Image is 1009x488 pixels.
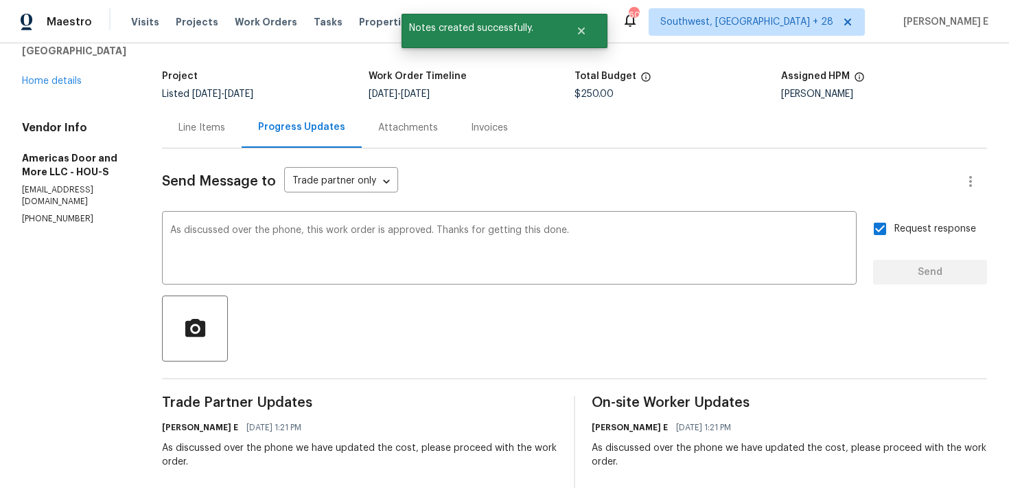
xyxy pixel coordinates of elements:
span: $250.00 [575,89,614,99]
span: - [369,89,430,99]
span: Send Message to [162,175,276,188]
div: Invoices [471,121,508,135]
span: Projects [176,15,218,29]
span: Notes created successfully. [402,14,559,43]
h5: Assigned HPM [781,71,850,81]
div: [PERSON_NAME] [781,89,988,99]
span: [DATE] [224,89,253,99]
span: [DATE] [369,89,397,99]
span: Southwest, [GEOGRAPHIC_DATA] + 28 [660,15,833,29]
a: Home details [22,76,82,86]
span: Listed [162,89,253,99]
div: As discussed over the phone we have updated the cost, please proceed with the work order. [592,441,987,469]
span: [DATE] 1:21 PM [676,421,731,434]
div: Progress Updates [258,120,345,134]
h5: [GEOGRAPHIC_DATA] [22,44,129,58]
span: [DATE] [401,89,430,99]
div: Trade partner only [284,170,398,193]
span: Properties [359,15,413,29]
div: Attachments [378,121,438,135]
span: Request response [894,222,976,236]
span: [DATE] 1:21 PM [246,421,301,434]
h5: Work Order Timeline [369,71,467,81]
div: Line Items [178,121,225,135]
h4: Vendor Info [22,121,129,135]
span: Work Orders [235,15,297,29]
h5: Total Budget [575,71,636,81]
div: 604 [629,8,638,22]
span: Maestro [47,15,92,29]
h6: [PERSON_NAME] E [162,421,238,434]
span: Trade Partner Updates [162,396,557,410]
span: The hpm assigned to this work order. [854,71,865,89]
span: On-site Worker Updates [592,396,987,410]
span: [DATE] [192,89,221,99]
span: Visits [131,15,159,29]
span: - [192,89,253,99]
span: The total cost of line items that have been proposed by Opendoor. This sum includes line items th... [640,71,651,89]
div: As discussed over the phone we have updated the cost, please proceed with the work order. [162,441,557,469]
p: [PHONE_NUMBER] [22,213,129,225]
h6: [PERSON_NAME] E [592,421,668,434]
span: [PERSON_NAME] E [898,15,988,29]
span: Tasks [314,17,343,27]
p: [EMAIL_ADDRESS][DOMAIN_NAME] [22,184,129,208]
button: Close [559,17,604,45]
h5: Americas Door and More LLC - HOU-S [22,151,129,179]
h5: Project [162,71,198,81]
